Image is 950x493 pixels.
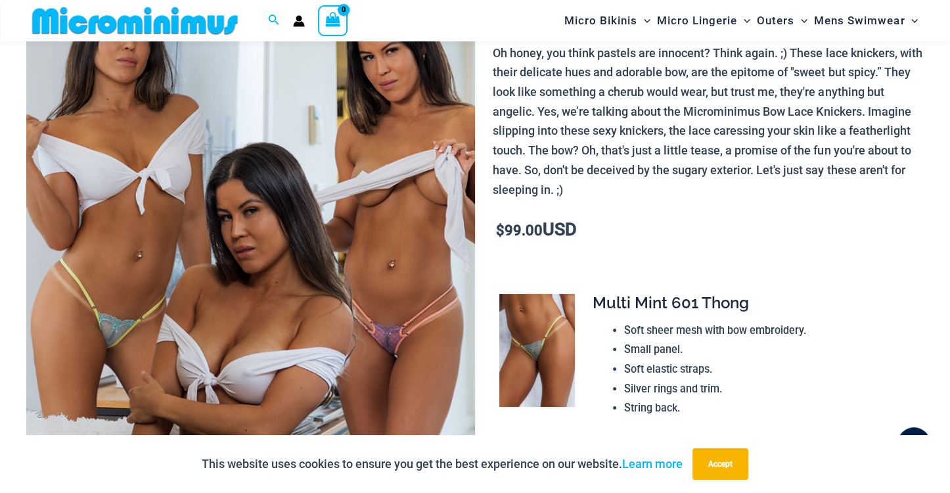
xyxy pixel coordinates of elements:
[564,4,637,37] span: Micro Bikinis
[493,43,924,200] p: Oh honey, you think pastels are innocent? Think again. ;) These lace knickers, with their delicat...
[814,4,905,37] span: Mens Swimwear
[293,15,305,27] a: Account icon link
[624,360,913,379] li: Soft elastic straps.
[757,4,794,37] span: Outers
[496,222,505,239] span: $
[794,4,807,37] span: Menu Toggle
[637,4,650,37] span: Menu Toggle
[499,294,575,407] img: Bow Lace Mint Multi 601 Thong
[493,220,924,241] p: USD
[202,454,683,474] p: This website uses cookies to ensure you get the best experience on our website.
[905,4,918,37] span: Menu Toggle
[622,457,683,471] a: Learn more
[496,222,543,239] bdi: 99.00
[318,5,348,35] a: View Shopping Cart, empty
[811,4,921,37] a: Mens SwimwearMenu ToggleMenu Toggle
[624,340,913,360] li: Small panel.
[624,398,913,418] li: String back.
[268,12,280,29] a: Search icon link
[692,448,748,480] button: Accept
[561,4,654,37] a: Micro BikinisMenu ToggleMenu Toggle
[27,6,243,35] img: MM SHOP LOGO FLAT
[737,4,750,37] span: Menu Toggle
[654,4,754,37] a: Micro LingerieMenu ToggleMenu Toggle
[754,4,811,37] a: OutersMenu ToggleMenu Toggle
[657,4,737,37] span: Micro Lingerie
[559,2,924,39] nav: Site Navigation
[624,379,913,399] li: Silver rings and trim.
[624,321,913,340] li: Soft sheer mesh with bow embroidery.
[592,293,748,312] span: Multi Mint 601 Thong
